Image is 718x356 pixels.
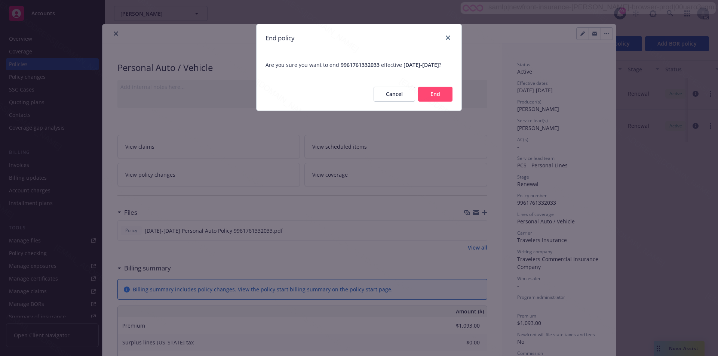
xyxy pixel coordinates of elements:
[444,33,452,42] a: close
[418,87,452,102] button: End
[374,87,415,102] button: Cancel
[257,52,461,78] span: Are you sure you want to end effective ?
[404,61,439,68] span: [DATE] - [DATE]
[341,61,380,68] span: 9961761332033
[266,33,295,43] h1: End policy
